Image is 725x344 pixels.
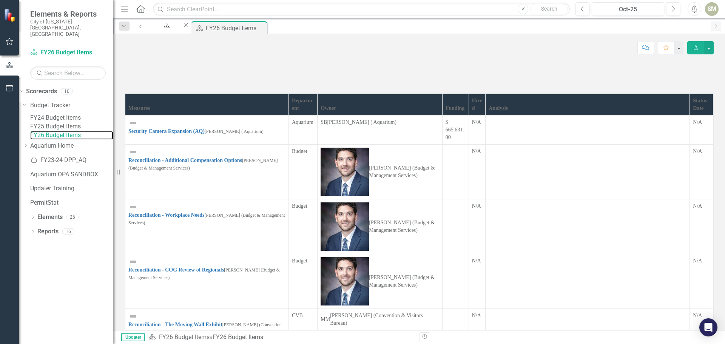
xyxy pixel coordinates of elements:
[37,213,63,222] a: Elements
[690,309,713,339] td: Double-Click to Edit
[30,9,106,19] span: Elements & Reports
[690,254,713,309] td: Double-Click to Edit
[690,116,713,145] td: Double-Click to Edit
[155,28,176,38] div: Aquarium
[690,199,713,254] td: Double-Click to Edit
[472,119,481,125] span: N/A
[128,148,137,157] img: Not Defined
[62,228,74,235] div: 16
[37,227,59,236] a: Reports
[128,128,205,134] a: Security Camera Expansion (AQ)
[486,309,690,339] td: Double-Click to Edit
[125,254,289,309] td: Double-Click to Edit Right Click for Context Menu
[486,145,690,199] td: Double-Click to Edit
[693,119,710,126] div: N/A
[30,48,106,57] a: FY26 Budget Items
[321,257,369,305] img: Kevin Chatellier
[205,129,264,134] small: [PERSON_NAME] ( Aquarium)
[128,322,282,335] small: [PERSON_NAME] (Convention & Visitors Bureau)
[594,5,662,14] div: Oct-25
[321,316,330,323] div: MM
[153,3,570,16] input: Search ClearPoint...
[159,333,210,341] a: FY26 Budget Items
[489,105,686,112] div: Analysis
[330,312,439,327] div: [PERSON_NAME] (Convention & Visitors Bureau)
[128,105,285,112] div: Measures
[128,312,137,321] img: Not Defined
[128,157,242,163] a: Reconciliation - Additional Compensation Options
[292,97,314,112] div: Department
[690,145,713,199] td: Double-Click to Edit
[530,4,568,14] button: Search
[699,318,717,336] div: Open Intercom Messenger
[693,312,710,319] div: N/A
[30,184,113,193] a: Updater Training
[128,158,278,171] small: [PERSON_NAME] (Budget & Management Services)
[206,23,265,33] div: FY26 Budget Items
[472,258,481,264] span: N/A
[26,87,57,96] a: Scorecards
[125,199,289,254] td: Double-Click to Edit Right Click for Context Menu
[128,267,224,273] a: Reconciliation - COG Review of Regionals
[121,333,145,341] span: Updater
[705,2,719,16] button: SM
[321,202,369,251] img: Kevin Chatellier
[30,156,113,165] a: FY23-24 DPP_AQ
[30,170,113,179] a: Aquarium OPA SANDBOX
[125,145,289,199] td: Double-Click to Edit Right Click for Context Menu
[128,202,137,211] img: Not Defined
[472,313,481,318] span: N/A
[30,199,113,207] a: PermitStat
[4,9,17,22] img: ClearPoint Strategy
[486,254,690,309] td: Double-Click to Edit
[30,114,113,122] a: FY24 Budget Items
[541,6,557,12] span: Search
[321,148,369,196] img: Kevin Chatellier
[693,202,710,210] div: N/A
[125,116,289,145] td: Double-Click to Edit Right Click for Context Menu
[472,148,481,154] span: N/A
[472,97,483,112] div: Hired
[486,116,690,145] td: Double-Click to Edit
[128,213,285,225] small: [PERSON_NAME] (Budget & Management Services)
[369,219,439,234] div: [PERSON_NAME] (Budget & Management Services)
[128,257,137,266] img: Not Defined
[30,142,113,150] a: Aquarium Home
[61,88,73,94] div: 10
[30,101,113,110] a: Budget Tracker
[321,119,327,126] div: SB
[369,164,439,179] div: [PERSON_NAME] (Budget & Management Services)
[30,131,113,140] a: FY26 Budget Items
[128,212,205,218] a: Reconciliation - Workplace Needs
[292,119,313,125] span: Aquarium
[693,97,710,112] div: Status Date
[66,214,79,221] div: 26
[292,148,307,154] span: Budget
[446,105,466,112] div: Funding
[30,19,106,37] small: City of [US_STATE][GEOGRAPHIC_DATA], [GEOGRAPHIC_DATA]
[292,203,307,209] span: Budget
[369,274,439,289] div: [PERSON_NAME] (Budget & Management Services)
[213,333,263,341] div: FY26 Budget Items
[30,66,106,80] input: Search Below...
[446,119,464,140] span: $ 665,631.00
[292,313,303,318] span: CVB
[128,119,137,128] img: Not Defined
[148,333,413,342] div: »
[693,257,710,265] div: N/A
[148,21,182,31] a: Aquarium
[321,105,439,112] div: Owner
[693,148,710,155] div: N/A
[592,2,664,16] button: Oct-25
[125,309,289,339] td: Double-Click to Edit Right Click for Context Menu
[327,119,396,126] div: [PERSON_NAME] ( Aquarium)
[128,322,222,327] a: Reconciliation - The Moving Wall Exhibit
[292,258,307,264] span: Budget
[30,122,113,131] a: FY25 Budget Items
[472,203,481,209] span: N/A
[486,199,690,254] td: Double-Click to Edit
